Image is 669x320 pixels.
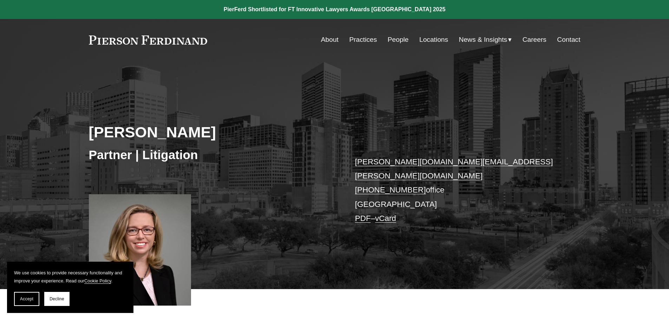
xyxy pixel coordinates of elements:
span: Decline [50,296,64,301]
button: Decline [44,292,70,306]
span: Accept [20,296,33,301]
a: vCard [375,214,396,223]
button: Accept [14,292,39,306]
h2: [PERSON_NAME] [89,123,335,141]
a: folder dropdown [459,33,512,46]
a: Practices [349,33,377,46]
span: News & Insights [459,34,507,46]
a: Contact [557,33,580,46]
a: Careers [523,33,546,46]
a: Cookie Policy [84,278,111,283]
a: People [388,33,409,46]
h3: Partner | Litigation [89,147,335,163]
p: office [GEOGRAPHIC_DATA] – [355,155,560,226]
a: PDF [355,214,371,223]
a: [PERSON_NAME][DOMAIN_NAME][EMAIL_ADDRESS][PERSON_NAME][DOMAIN_NAME] [355,157,553,180]
a: About [321,33,339,46]
section: Cookie banner [7,262,133,313]
a: Locations [419,33,448,46]
a: [PHONE_NUMBER] [355,185,426,194]
p: We use cookies to provide necessary functionality and improve your experience. Read our . [14,269,126,285]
